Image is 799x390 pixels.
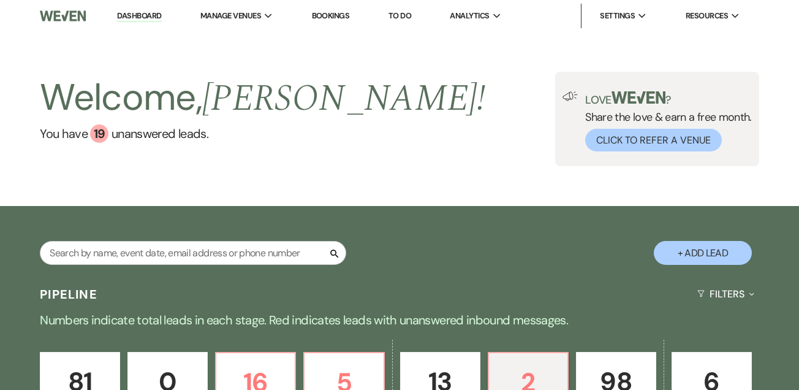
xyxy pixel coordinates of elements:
[578,91,752,151] div: Share the love & earn a free month.
[450,10,489,22] span: Analytics
[585,129,722,151] button: Click to Refer a Venue
[40,124,485,143] a: You have 19 unanswered leads.
[600,10,635,22] span: Settings
[90,124,108,143] div: 19
[562,91,578,101] img: loud-speaker-illustration.svg
[40,72,485,124] h2: Welcome,
[202,71,485,127] span: [PERSON_NAME] !
[654,241,752,265] button: + Add Lead
[40,241,346,265] input: Search by name, event date, email address or phone number
[40,3,85,29] img: Weven Logo
[388,10,411,21] a: To Do
[40,286,97,303] h3: Pipeline
[585,91,752,105] p: Love ?
[200,10,261,22] span: Manage Venues
[686,10,728,22] span: Resources
[117,10,161,22] a: Dashboard
[612,91,666,104] img: weven-logo-green.svg
[692,278,759,310] button: Filters
[312,10,350,21] a: Bookings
